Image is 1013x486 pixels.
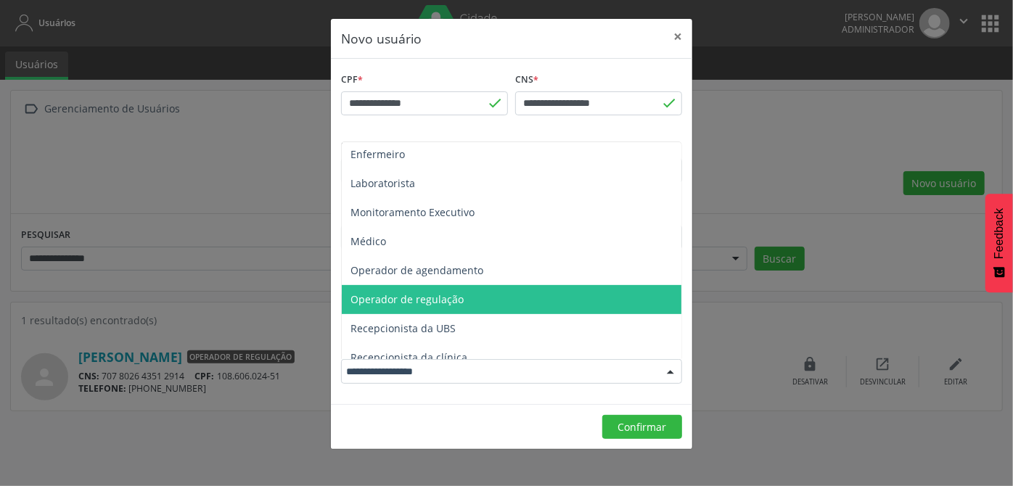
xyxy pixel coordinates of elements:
span: Enfermeiro [350,147,405,161]
span: Operador de agendamento [350,263,483,277]
span: Feedback [993,208,1006,259]
span: done [487,95,503,111]
label: CNS [515,69,538,91]
span: Confirmar [618,420,667,434]
button: Close [663,19,692,54]
span: Operador de regulação [350,292,464,306]
span: Recepcionista da UBS [350,321,456,335]
h5: Novo usuário [341,29,422,48]
button: Feedback - Mostrar pesquisa [985,194,1013,292]
span: Médico [350,234,386,248]
button: Confirmar [602,415,682,440]
span: Monitoramento Executivo [350,205,475,219]
span: done [661,95,677,111]
span: Laboratorista [350,176,415,190]
span: Recepcionista da clínica [350,350,467,364]
label: CPF [341,69,363,91]
label: Nome [341,136,374,158]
